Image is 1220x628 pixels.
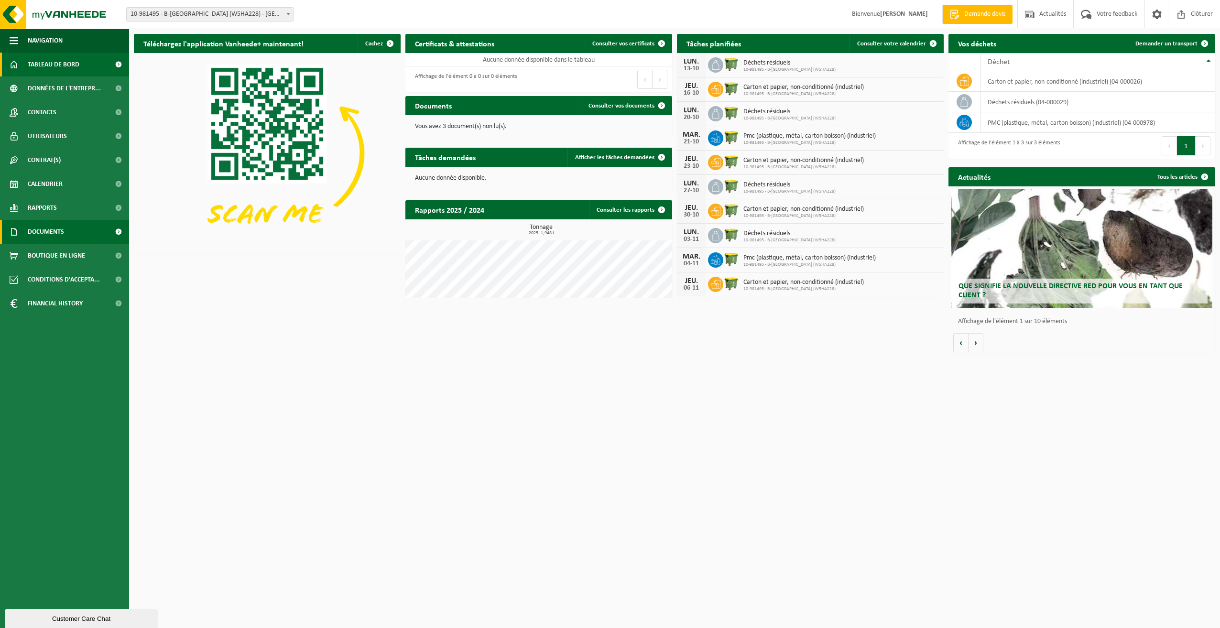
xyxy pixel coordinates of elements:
[415,175,663,182] p: Aucune donnée disponible.
[592,41,654,47] span: Consulter vos certificats
[682,131,701,139] div: MAR.
[677,34,751,53] h2: Tâches planifiées
[948,34,1006,53] h2: Vos déchets
[682,236,701,243] div: 03-11
[682,58,701,65] div: LUN.
[28,148,61,172] span: Contrat(s)
[682,163,701,170] div: 23-10
[988,58,1010,66] span: Déchet
[723,153,740,170] img: WB-1100-HPE-GN-51
[743,213,864,219] span: 10-981495 - B-[GEOGRAPHIC_DATA] (W5HA228)
[1128,34,1214,53] a: Demander un transport
[567,148,671,167] a: Afficher les tâches demandées
[410,69,517,90] div: Affichage de l'élément 0 à 0 sur 0 éléments
[743,254,876,262] span: Pmc (plastique, métal, carton boisson) (industriel)
[28,172,63,196] span: Calendrier
[28,268,100,292] span: Conditions d'accepta...
[585,34,671,53] a: Consulter vos certificats
[682,82,701,90] div: JEU.
[127,8,293,21] span: 10-981495 - B-ST GARE MARCHIENNE AU PONT (W5HA228) - MARCHIENNE-AU-PONT
[743,140,876,146] span: 10-981495 - B-[GEOGRAPHIC_DATA] (W5HA228)
[134,34,313,53] h2: Téléchargez l'application Vanheede+ maintenant!
[723,129,740,145] img: WB-1100-HPE-GN-51
[743,164,864,170] span: 10-981495 - B-[GEOGRAPHIC_DATA] (W5HA228)
[743,67,836,73] span: 10-981495 - B-[GEOGRAPHIC_DATA] (W5HA228)
[743,157,864,164] span: Carton et papier, non-conditionné (industriel)
[358,34,400,53] button: Cachez
[743,279,864,286] span: Carton et papier, non-conditionné (industriel)
[575,154,654,161] span: Afficher les tâches demandées
[743,286,864,292] span: 10-981495 - B-[GEOGRAPHIC_DATA] (W5HA228)
[682,228,701,236] div: LUN.
[28,124,67,148] span: Utilisateurs
[28,76,101,100] span: Données de l'entrepr...
[682,155,701,163] div: JEU.
[405,200,494,219] h2: Rapports 2025 / 2024
[743,230,836,238] span: Déchets résiduels
[743,238,836,243] span: 10-981495 - B-[GEOGRAPHIC_DATA] (W5HA228)
[682,180,701,187] div: LUN.
[415,123,663,130] p: Vous avez 3 document(s) non lu(s).
[723,227,740,243] img: WB-1100-HPE-GN-51
[682,187,701,194] div: 27-10
[980,71,1215,92] td: carton et papier, non-conditionné (industriel) (04-000026)
[951,189,1213,308] a: Que signifie la nouvelle directive RED pour vous en tant que client ?
[1177,136,1196,155] button: 1
[405,96,461,115] h2: Documents
[962,10,1008,19] span: Demande devis
[850,34,943,53] a: Consulter votre calendrier
[682,65,701,72] div: 13-10
[857,41,926,47] span: Consulter votre calendrier
[723,275,740,292] img: WB-1100-HPE-GN-51
[682,90,701,97] div: 16-10
[405,53,672,66] td: Aucune donnée disponible dans le tableau
[28,292,83,315] span: Financial History
[743,206,864,213] span: Carton et papier, non-conditionné (industriel)
[581,96,671,115] a: Consulter vos documents
[28,100,56,124] span: Contacts
[589,200,671,219] a: Consulter les rapports
[942,5,1013,24] a: Demande devis
[969,333,983,352] button: Volgende
[28,244,85,268] span: Boutique en ligne
[365,41,383,47] span: Cachez
[410,224,672,236] h3: Tonnage
[743,181,836,189] span: Déchets résiduels
[723,80,740,97] img: WB-1100-HPE-GN-51
[743,262,876,268] span: 10-981495 - B-[GEOGRAPHIC_DATA] (W5HA228)
[682,253,701,260] div: MAR.
[980,92,1215,112] td: déchets résiduels (04-000029)
[682,260,701,267] div: 04-11
[723,178,740,194] img: WB-1100-HPE-GN-51
[723,105,740,121] img: WB-1100-HPE-GN-51
[1150,167,1214,186] a: Tous les articles
[682,107,701,114] div: LUN.
[743,132,876,140] span: Pmc (plastique, métal, carton boisson) (industriel)
[682,139,701,145] div: 21-10
[743,116,836,121] span: 10-981495 - B-[GEOGRAPHIC_DATA] (W5HA228)
[5,607,160,628] iframe: chat widget
[405,34,504,53] h2: Certificats & attestations
[953,333,969,352] button: Vorige
[743,108,836,116] span: Déchets résiduels
[28,196,57,220] span: Rapports
[723,202,740,218] img: WB-1100-HPE-GN-51
[723,251,740,267] img: WB-1100-HPE-GN-51
[126,7,294,22] span: 10-981495 - B-ST GARE MARCHIENNE AU PONT (W5HA228) - MARCHIENNE-AU-PONT
[953,135,1060,156] div: Affichage de l'élément 1 à 3 sur 3 éléments
[410,231,672,236] span: 2025: 1,948 t
[980,112,1215,133] td: PMC (plastique, métal, carton boisson) (industriel) (04-000978)
[743,84,864,91] span: Carton et papier, non-conditionné (industriel)
[28,220,64,244] span: Documents
[880,11,928,18] strong: [PERSON_NAME]
[653,70,667,89] button: Next
[682,204,701,212] div: JEU.
[1162,136,1177,155] button: Previous
[959,282,1183,299] span: Que signifie la nouvelle directive RED pour vous en tant que client ?
[1135,41,1198,47] span: Demander un transport
[723,56,740,72] img: WB-1100-HPE-GN-51
[682,285,701,292] div: 06-11
[405,148,485,166] h2: Tâches demandées
[743,189,836,195] span: 10-981495 - B-[GEOGRAPHIC_DATA] (W5HA228)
